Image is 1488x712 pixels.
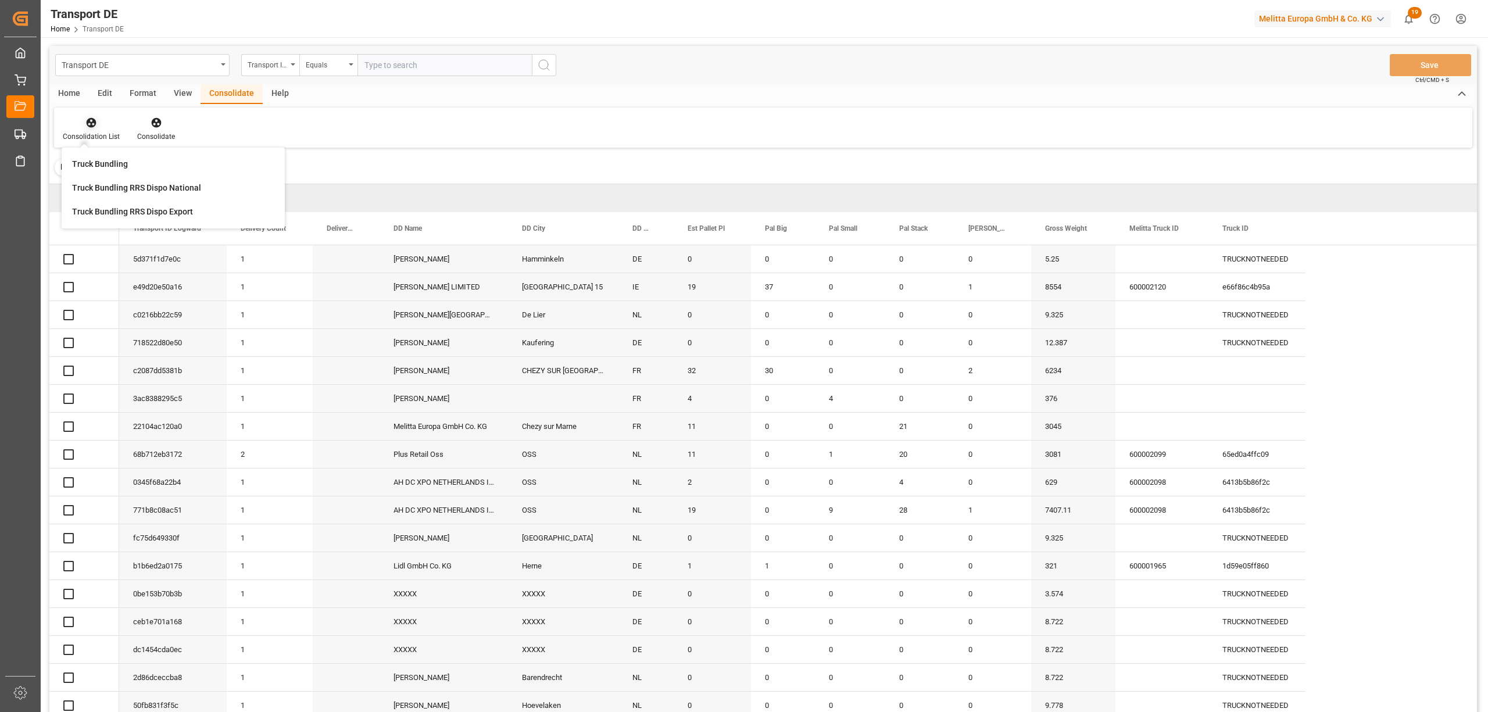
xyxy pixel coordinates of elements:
[674,608,751,635] div: 0
[751,273,815,300] div: 37
[532,54,556,76] button: search button
[508,468,618,496] div: OSS
[119,552,227,579] div: b1b6ed2a0175
[1208,245,1305,273] div: TRUCKNOTNEEDED
[227,552,313,579] div: 1
[201,84,263,104] div: Consolidate
[1031,301,1115,328] div: 9.325
[885,413,954,440] div: 21
[119,580,1305,608] div: Press SPACE to select this row.
[1031,273,1115,300] div: 8554
[49,441,119,468] div: Press SPACE to select this row.
[954,413,1031,440] div: 0
[263,84,298,104] div: Help
[49,580,119,608] div: Press SPACE to select this row.
[885,329,954,356] div: 0
[674,357,751,384] div: 32
[227,273,313,300] div: 1
[1031,329,1115,356] div: 12.387
[674,664,751,691] div: 0
[674,245,751,273] div: 0
[1208,329,1305,356] div: TRUCKNOTNEEDED
[885,524,954,552] div: 0
[1390,54,1471,76] button: Save
[227,468,313,496] div: 1
[954,245,1031,273] div: 0
[119,385,1305,413] div: Press SPACE to select this row.
[1115,496,1208,524] div: 600002098
[119,636,1305,664] div: Press SPACE to select this row.
[380,580,508,607] div: XXXXX
[227,385,313,412] div: 1
[899,224,928,232] span: Pal Stack
[119,580,227,607] div: 0be153b70b3b
[815,301,885,328] div: 0
[618,245,674,273] div: DE
[380,552,508,579] div: Lidl GmbH Co. KG
[1208,552,1305,579] div: 1d59e05ff860
[954,496,1031,524] div: 1
[1031,608,1115,635] div: 8.722
[1031,552,1115,579] div: 321
[954,301,1031,328] div: 0
[72,158,128,170] div: Truck Bundling
[1115,273,1208,300] div: 600002120
[1031,524,1115,552] div: 9.325
[49,385,119,413] div: Press SPACE to select this row.
[618,580,674,607] div: DE
[119,496,1305,524] div: Press SPACE to select this row.
[885,385,954,412] div: 0
[508,496,618,524] div: OSS
[119,357,1305,385] div: Press SPACE to select this row.
[227,245,313,273] div: 1
[618,273,674,300] div: IE
[954,608,1031,635] div: 0
[508,664,618,691] div: Barendrecht
[674,468,751,496] div: 2
[49,329,119,357] div: Press SPACE to select this row.
[49,496,119,524] div: Press SPACE to select this row.
[674,524,751,552] div: 0
[618,468,674,496] div: NL
[1408,7,1422,19] span: 19
[119,385,227,412] div: 3ac8388295c5
[227,357,313,384] div: 1
[1396,6,1422,32] button: show 19 new notifications
[1222,224,1249,232] span: Truck ID
[618,664,674,691] div: NL
[618,301,674,328] div: NL
[119,468,1305,496] div: Press SPACE to select this row.
[380,441,508,468] div: Plus Retail Oss
[1208,580,1305,607] div: TRUCKNOTNEEDED
[119,273,227,300] div: e49d20e50a16
[119,329,227,356] div: 718522d80e50
[954,524,1031,552] div: 0
[1208,441,1305,468] div: 65ed0a4ffc09
[119,524,227,552] div: fc75d649330f
[119,357,227,384] div: c2087dd5381b
[618,441,674,468] div: NL
[1031,441,1115,468] div: 3081
[885,357,954,384] div: 0
[829,224,857,232] span: Pal Small
[815,468,885,496] div: 0
[815,245,885,273] div: 0
[1415,76,1449,84] span: Ctrl/CMD + S
[327,224,355,232] span: Delivery List
[227,580,313,607] div: 1
[751,413,815,440] div: 0
[765,224,787,232] span: Pal Big
[1031,664,1115,691] div: 8.722
[618,496,674,524] div: NL
[618,329,674,356] div: DE
[1031,496,1115,524] div: 7407.11
[49,608,119,636] div: Press SPACE to select this row.
[885,441,954,468] div: 20
[618,636,674,663] div: DE
[72,182,201,194] div: Truck Bundling RRS Dispo National
[60,162,84,171] span: Filter :
[954,385,1031,412] div: 0
[1254,10,1391,27] div: Melitta Europa GmbH & Co. KG
[674,273,751,300] div: 19
[380,385,508,412] div: [PERSON_NAME]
